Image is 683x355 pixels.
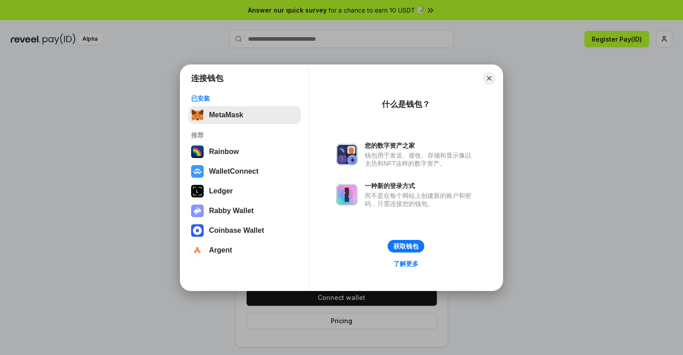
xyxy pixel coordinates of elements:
div: 钱包用于发送、接收、存储和显示像以太坊和NFT这样的数字资产。 [365,151,476,167]
button: WalletConnect [188,163,301,180]
div: 一种新的登录方式 [365,182,476,190]
div: Coinbase Wallet [209,227,264,235]
div: 推荐 [191,131,298,139]
div: Argent [209,246,232,254]
img: svg+xml,%3Csvg%20xmlns%3D%22http%3A%2F%2Fwww.w3.org%2F2000%2Fsvg%22%20width%3D%2228%22%20height%3... [191,185,204,197]
button: Argent [188,241,301,259]
div: 获取钱包 [393,242,418,250]
div: 您的数字资产之家 [365,141,476,150]
div: 已安装 [191,94,298,103]
a: 了解更多 [388,258,424,269]
img: svg+xml,%3Csvg%20width%3D%22120%22%20height%3D%22120%22%20viewBox%3D%220%200%20120%20120%22%20fil... [191,145,204,158]
button: Close [483,72,495,85]
button: MetaMask [188,106,301,124]
img: svg+xml,%3Csvg%20xmlns%3D%22http%3A%2F%2Fwww.w3.org%2F2000%2Fsvg%22%20fill%3D%22none%22%20viewBox... [191,205,204,217]
h1: 连接钱包 [191,73,223,84]
img: svg+xml,%3Csvg%20xmlns%3D%22http%3A%2F%2Fwww.w3.org%2F2000%2Fsvg%22%20fill%3D%22none%22%20viewBox... [336,144,358,165]
img: svg+xml,%3Csvg%20width%3D%2228%22%20height%3D%2228%22%20viewBox%3D%220%200%2028%2028%22%20fill%3D... [191,165,204,178]
div: 什么是钱包？ [382,99,430,110]
img: svg+xml,%3Csvg%20width%3D%2228%22%20height%3D%2228%22%20viewBox%3D%220%200%2028%2028%22%20fill%3D... [191,224,204,237]
button: 获取钱包 [388,240,424,252]
div: Rabby Wallet [209,207,254,215]
div: Ledger [209,187,233,195]
button: Rabby Wallet [188,202,301,220]
div: MetaMask [209,111,243,119]
div: Rainbow [209,148,239,156]
button: Coinbase Wallet [188,222,301,240]
img: svg+xml,%3Csvg%20xmlns%3D%22http%3A%2F%2Fwww.w3.org%2F2000%2Fsvg%22%20fill%3D%22none%22%20viewBox... [336,184,358,205]
img: svg+xml,%3Csvg%20width%3D%2228%22%20height%3D%2228%22%20viewBox%3D%220%200%2028%2028%22%20fill%3D... [191,244,204,257]
div: WalletConnect [209,167,259,175]
img: svg+xml,%3Csvg%20fill%3D%22none%22%20height%3D%2233%22%20viewBox%3D%220%200%2035%2033%22%20width%... [191,109,204,121]
button: Ledger [188,182,301,200]
button: Rainbow [188,143,301,161]
div: 了解更多 [393,260,418,268]
div: 而不是在每个网站上创建新的账户和密码，只需连接您的钱包。 [365,192,476,208]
